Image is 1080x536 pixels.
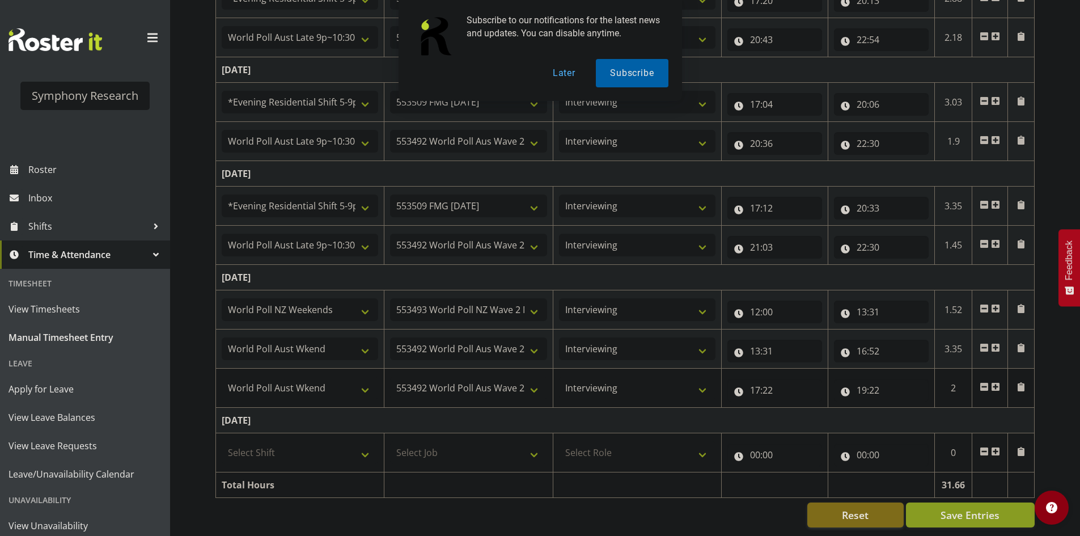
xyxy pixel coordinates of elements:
[934,472,972,498] td: 31.66
[934,330,972,369] td: 3.35
[9,517,162,534] span: View Unavailability
[3,375,167,403] a: Apply for Leave
[834,93,929,116] input: Click to select...
[934,433,972,472] td: 0
[834,236,929,259] input: Click to select...
[216,265,1035,290] td: [DATE]
[842,508,869,522] span: Reset
[834,301,929,323] input: Click to select...
[216,472,384,498] td: Total Hours
[458,14,668,40] div: Subscribe to our notifications for the latest news and updates. You can disable anytime.
[3,352,167,375] div: Leave
[906,503,1035,527] button: Save Entries
[727,379,822,402] input: Click to select...
[934,369,972,408] td: 2
[3,460,167,488] a: Leave/Unavailability Calendar
[9,381,162,398] span: Apply for Leave
[3,295,167,323] a: View Timesheets
[834,340,929,362] input: Click to select...
[216,161,1035,187] td: [DATE]
[28,218,147,235] span: Shifts
[727,301,822,323] input: Click to select...
[934,83,972,122] td: 3.03
[539,59,590,87] button: Later
[9,409,162,426] span: View Leave Balances
[834,444,929,466] input: Click to select...
[934,226,972,265] td: 1.45
[934,290,972,330] td: 1.52
[727,93,822,116] input: Click to select...
[941,508,999,522] span: Save Entries
[28,246,147,263] span: Time & Attendance
[934,122,972,161] td: 1.9
[834,197,929,220] input: Click to select...
[412,14,458,59] img: notification icon
[727,197,822,220] input: Click to select...
[9,329,162,346] span: Manual Timesheet Entry
[9,301,162,318] span: View Timesheets
[1058,229,1080,306] button: Feedback - Show survey
[28,161,164,178] span: Roster
[834,379,929,402] input: Click to select...
[727,236,822,259] input: Click to select...
[3,488,167,512] div: Unavailability
[934,187,972,226] td: 3.35
[834,132,929,155] input: Click to select...
[216,408,1035,433] td: [DATE]
[28,189,164,206] span: Inbox
[3,403,167,432] a: View Leave Balances
[1064,240,1074,280] span: Feedback
[3,432,167,460] a: View Leave Requests
[807,503,904,527] button: Reset
[9,466,162,483] span: Leave/Unavailability Calendar
[727,340,822,362] input: Click to select...
[3,272,167,295] div: Timesheet
[9,437,162,454] span: View Leave Requests
[1046,502,1057,513] img: help-xxl-2.png
[727,132,822,155] input: Click to select...
[727,444,822,466] input: Click to select...
[596,59,668,87] button: Subscribe
[3,323,167,352] a: Manual Timesheet Entry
